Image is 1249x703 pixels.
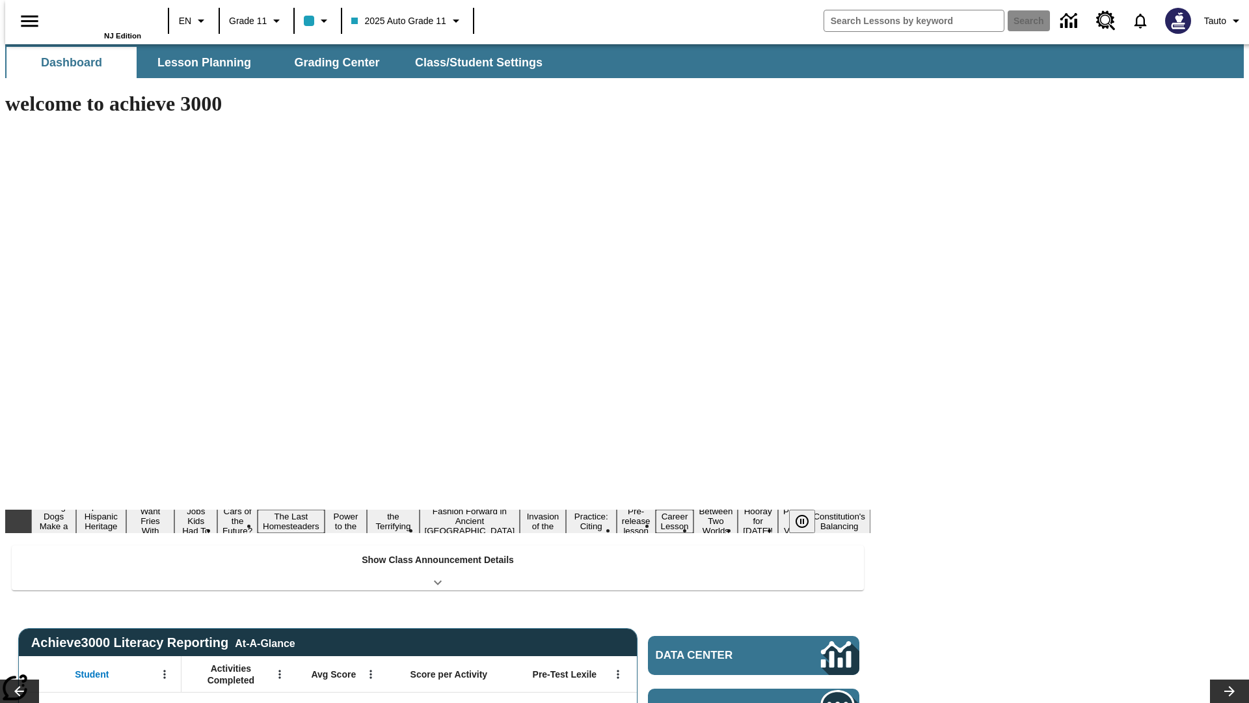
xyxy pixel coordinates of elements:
a: Data Center [1053,3,1088,39]
button: Language: EN, Select a language [173,9,215,33]
div: SubNavbar [5,47,554,78]
h1: welcome to achieve 3000 [5,92,870,116]
a: Resource Center, Will open in new tab [1088,3,1123,38]
button: Dashboard [7,47,137,78]
span: Data Center [656,649,777,662]
span: 2025 Auto Grade 11 [351,14,446,28]
button: Class: 2025 Auto Grade 11, Select your class [346,9,468,33]
span: EN [179,14,191,28]
span: Activities Completed [188,663,274,686]
div: SubNavbar [5,44,1244,78]
span: Student [75,669,109,680]
button: Slide 4 Dirty Jobs Kids Had To Do [174,495,217,547]
button: Slide 10 The Invasion of the Free CD [520,500,565,543]
div: Show Class Announcement Details [12,545,864,590]
button: Open Menu [270,665,289,684]
a: Notifications [1123,4,1157,38]
button: Slide 5 Cars of the Future? [217,504,258,538]
span: Achieve3000 Literacy Reporting [31,635,295,650]
span: Grade 11 [229,14,267,28]
button: Slide 3 Do You Want Fries With That? [126,495,175,547]
span: NJ Edition [104,32,141,40]
button: Profile/Settings [1199,9,1249,33]
button: Slide 13 Career Lesson [656,510,694,533]
button: Slide 12 Pre-release lesson [617,504,656,538]
input: search field [824,10,1004,31]
a: Home [57,6,141,32]
p: Show Class Announcement Details [362,553,514,567]
span: Tauto [1204,14,1226,28]
button: Open side menu [10,2,49,40]
button: Open Menu [608,665,628,684]
button: Slide 9 Fashion Forward in Ancient Rome [420,504,520,538]
img: Avatar [1165,8,1191,34]
button: Grading Center [272,47,402,78]
button: Open Menu [155,665,174,684]
button: Lesson Planning [139,47,269,78]
span: Score per Activity [410,669,488,680]
button: Slide 11 Mixed Practice: Citing Evidence [566,500,617,543]
button: Class color is light blue. Change class color [299,9,337,33]
button: Slide 17 The Constitution's Balancing Act [808,500,870,543]
button: Slide 14 Between Two Worlds [693,504,738,538]
span: Avg Score [311,669,356,680]
button: Slide 2 ¡Viva Hispanic Heritage Month! [76,500,126,543]
button: Slide 16 Point of View [778,504,808,538]
button: Slide 6 The Last Homesteaders [258,510,325,533]
button: Class/Student Settings [405,47,553,78]
button: Lesson carousel, Next [1210,680,1249,703]
button: Grade: Grade 11, Select a grade [224,9,289,33]
button: Pause [789,510,815,533]
button: Slide 15 Hooray for Constitution Day! [738,504,778,538]
div: Home [57,5,141,40]
button: Slide 1 Diving Dogs Make a Splash [31,500,76,543]
div: Pause [789,510,828,533]
a: Data Center [648,636,859,675]
button: Slide 7 Solar Power to the People [325,500,368,543]
button: Open Menu [361,665,381,684]
button: Select a new avatar [1157,4,1199,38]
span: Pre-Test Lexile [533,669,597,680]
button: Slide 8 Attack of the Terrifying Tomatoes [367,500,419,543]
div: At-A-Glance [235,635,295,650]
